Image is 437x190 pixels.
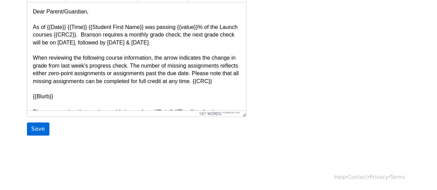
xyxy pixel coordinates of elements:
[348,174,368,180] a: Contact
[199,111,221,116] button: 187 words
[390,174,405,180] a: Terms
[6,90,213,98] div: {{Blurb}}
[6,106,213,144] div: Please remember that grades could change from {{Date}} {{Time}} to the time you view the email. S...
[240,111,246,117] div: Resize
[369,174,388,180] a: Privacy
[27,2,246,110] iframe: Rich Text Area. Press ALT-0 for help.
[6,13,213,44] div: As of {{Date}} {{Time}} {{Student First Name}} was passing {{value}}% of the Launch courses {{CRC...
[402,157,437,190] iframe: Chat Widget
[334,174,346,180] a: Help
[6,52,213,83] div: When reviewing the following course information, the arrow indicates the change in grade from las...
[27,122,49,136] input: Save
[222,111,240,114] a: Powered by Tiny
